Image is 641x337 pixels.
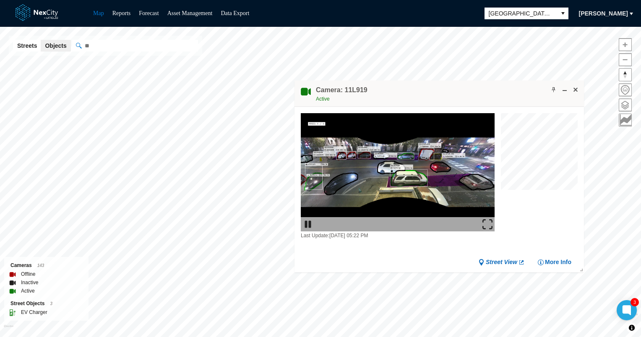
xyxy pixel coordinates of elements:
[316,86,367,95] h4: Double-click to make header text selectable
[619,53,632,66] button: Zoom out
[41,40,70,52] button: Objects
[50,301,52,306] span: 3
[10,299,82,308] div: Street Objects
[631,298,639,306] div: 3
[619,83,632,96] button: Home
[619,54,631,66] span: Zoom out
[558,8,568,19] button: select
[545,258,571,266] span: More Info
[627,323,637,333] button: Toggle attribution
[619,99,632,111] button: Layers management
[619,114,632,127] button: Key metrics
[573,7,633,20] button: [PERSON_NAME]
[45,41,66,50] span: Objects
[301,113,495,231] img: video
[316,86,367,103] div: Double-click to make header text selectable
[21,287,35,295] label: Active
[629,323,634,332] span: Toggle attribution
[301,231,495,240] div: Last Update: [DATE] 05:22 PM
[501,113,582,194] canvas: Map
[316,96,330,102] span: Active
[619,69,631,81] span: Reset bearing to north
[21,270,35,278] label: Offline
[482,219,492,229] img: expand
[619,38,632,51] button: Zoom in
[21,308,47,316] label: EV Charger
[112,10,131,16] a: Reports
[13,40,41,52] button: Streets
[37,263,44,268] span: 143
[21,278,38,287] label: Inactive
[303,219,313,229] img: play
[167,10,213,16] a: Asset Management
[619,68,632,81] button: Reset bearing to north
[139,10,159,16] a: Forecast
[537,258,571,266] button: More Info
[478,258,525,266] a: Street View
[486,258,517,266] span: Street View
[489,9,553,18] span: [GEOGRAPHIC_DATA][PERSON_NAME]
[10,261,82,270] div: Cameras
[221,10,249,16] a: Data Export
[93,10,104,16] a: Map
[619,39,631,51] span: Zoom in
[17,41,37,50] span: Streets
[579,9,628,18] span: [PERSON_NAME]
[4,325,13,334] a: Mapbox homepage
